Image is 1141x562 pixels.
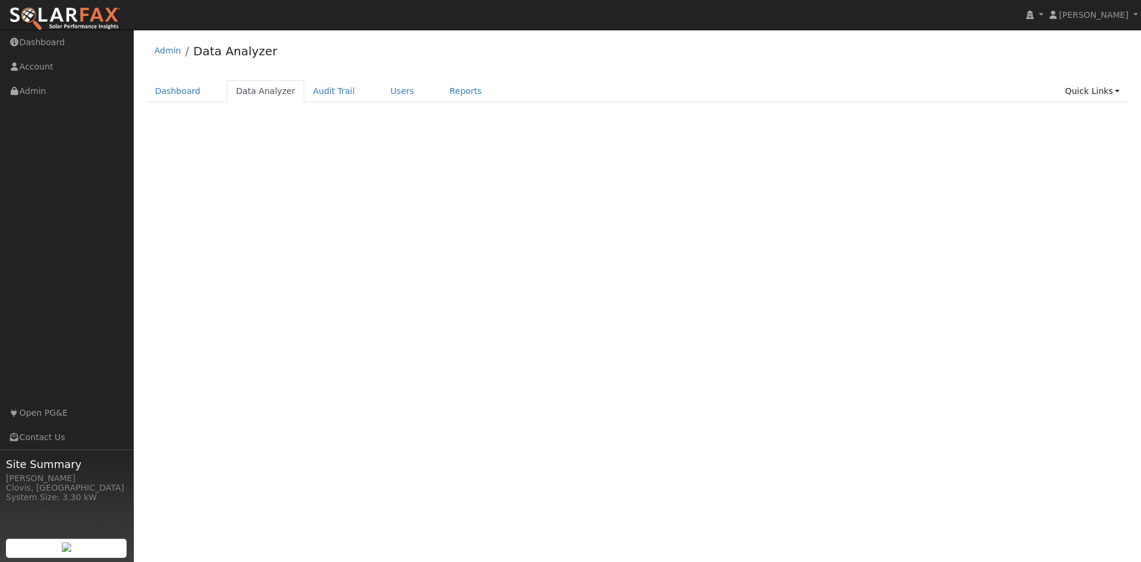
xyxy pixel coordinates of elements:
a: Data Analyzer [227,80,304,102]
a: Reports [441,80,491,102]
img: SolarFax [9,7,121,32]
div: System Size: 3.30 kW [6,491,127,504]
img: retrieve [62,542,71,552]
a: Users [382,80,423,102]
span: [PERSON_NAME] [1059,10,1129,20]
a: Quick Links [1056,80,1129,102]
div: [PERSON_NAME] [6,472,127,485]
a: Data Analyzer [193,44,277,58]
span: Site Summary [6,456,127,472]
a: Audit Trail [304,80,364,102]
a: Dashboard [146,80,210,102]
div: Clovis, [GEOGRAPHIC_DATA] [6,482,127,494]
a: Admin [155,46,181,55]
